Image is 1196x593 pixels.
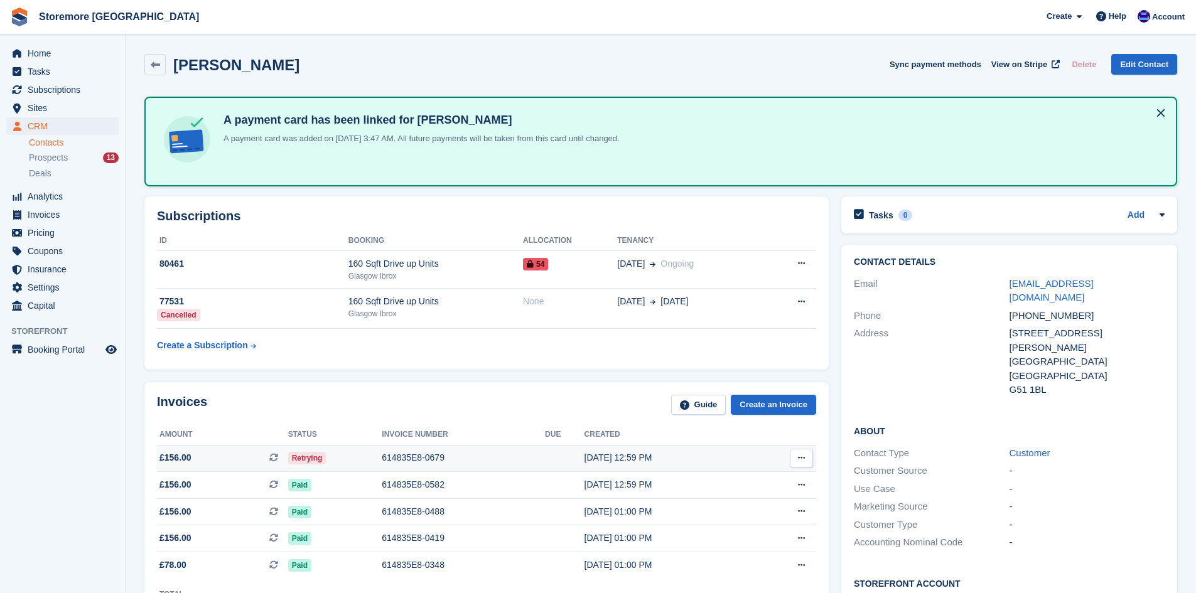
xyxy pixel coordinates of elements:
[1138,10,1150,23] img: Angela
[6,242,119,260] a: menu
[731,395,816,415] a: Create an Invoice
[854,309,1009,323] div: Phone
[29,167,119,180] a: Deals
[6,63,119,80] a: menu
[159,532,191,545] span: £156.00
[288,479,311,491] span: Paid
[348,231,523,251] th: Booking
[288,452,326,464] span: Retrying
[28,341,103,358] span: Booking Portal
[6,341,119,358] a: menu
[348,257,523,270] div: 160 Sqft Drive up Units
[890,54,981,75] button: Sync payment methods
[617,257,645,270] span: [DATE]
[28,279,103,296] span: Settings
[617,295,645,308] span: [DATE]
[1010,326,1165,341] div: [STREET_ADDRESS]
[28,81,103,99] span: Subscriptions
[6,117,119,135] a: menu
[585,505,752,518] div: [DATE] 01:00 PM
[288,559,311,572] span: Paid
[28,117,103,135] span: CRM
[854,277,1009,305] div: Email
[854,482,1009,496] div: Use Case
[348,295,523,308] div: 160 Sqft Drive up Units
[6,99,119,117] a: menu
[854,500,1009,514] div: Marketing Source
[6,206,119,223] a: menu
[382,558,545,572] div: 614835E8-0348
[157,257,348,270] div: 80461
[854,535,1009,550] div: Accounting Nominal Code
[103,152,119,163] div: 13
[1010,535,1165,550] div: -
[585,425,752,445] th: Created
[660,259,694,269] span: Ongoing
[161,113,213,166] img: card-linked-ebf98d0992dc2aeb22e95c0e3c79077019eb2392cfd83c6a337811c24bc77127.svg
[523,258,548,270] span: 54
[382,451,545,464] div: 614835E8-0679
[34,6,204,27] a: Storemore [GEOGRAPHIC_DATA]
[28,99,103,117] span: Sites
[1010,500,1165,514] div: -
[29,151,119,164] a: Prospects 13
[157,209,816,223] h2: Subscriptions
[1067,54,1101,75] button: Delete
[617,231,765,251] th: Tenancy
[585,532,752,545] div: [DATE] 01:00 PM
[991,58,1047,71] span: View on Stripe
[1010,464,1165,478] div: -
[288,532,311,545] span: Paid
[157,295,348,308] div: 77531
[854,257,1165,267] h2: Contact Details
[28,206,103,223] span: Invoices
[218,132,620,145] p: A payment card was added on [DATE] 3:47 AM. All future payments will be taken from this card unti...
[1010,278,1094,303] a: [EMAIL_ADDRESS][DOMAIN_NAME]
[28,188,103,205] span: Analytics
[854,464,1009,478] div: Customer Source
[1010,447,1050,458] a: Customer
[6,224,119,242] a: menu
[157,231,348,251] th: ID
[585,478,752,491] div: [DATE] 12:59 PM
[29,152,68,164] span: Prospects
[6,45,119,62] a: menu
[348,308,523,319] div: Glasgow Ibrox
[157,395,207,415] h2: Invoices
[854,326,1009,397] div: Address
[986,54,1062,75] a: View on Stripe
[6,188,119,205] a: menu
[545,425,585,445] th: Due
[382,532,545,545] div: 614835E8-0419
[11,325,125,338] span: Storefront
[382,505,545,518] div: 614835E8-0488
[1010,518,1165,532] div: -
[869,210,893,221] h2: Tasks
[523,231,617,251] th: Allocation
[157,334,256,357] a: Create a Subscription
[159,558,186,572] span: £78.00
[6,279,119,296] a: menu
[348,270,523,282] div: Glasgow Ibrox
[1128,208,1145,223] a: Add
[159,478,191,491] span: £156.00
[28,297,103,314] span: Capital
[157,425,288,445] th: Amount
[6,260,119,278] a: menu
[1152,11,1185,23] span: Account
[157,339,248,352] div: Create a Subscription
[159,451,191,464] span: £156.00
[1047,10,1072,23] span: Create
[1010,309,1165,323] div: [PHONE_NUMBER]
[585,451,752,464] div: [DATE] 12:59 PM
[1010,482,1165,496] div: -
[6,297,119,314] a: menu
[29,168,51,179] span: Deals
[157,309,200,321] div: Cancelled
[1010,383,1165,397] div: G51 1BL
[104,342,119,357] a: Preview store
[854,446,1009,461] div: Contact Type
[1010,369,1165,383] div: [GEOGRAPHIC_DATA]
[523,295,617,308] div: None
[382,478,545,491] div: 614835E8-0582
